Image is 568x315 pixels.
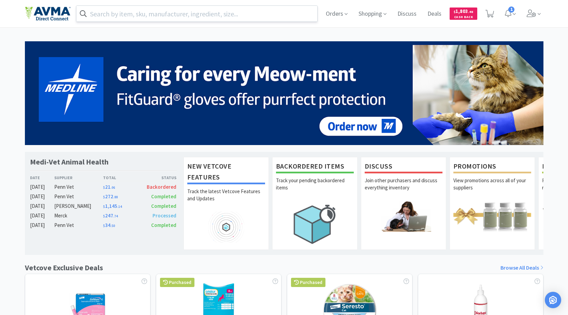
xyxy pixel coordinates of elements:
[545,292,561,308] div: Open Intercom Messenger
[113,214,118,218] span: . 74
[365,161,442,173] h1: Discuss
[30,192,177,201] a: [DATE]Penn Vet$272.88Completed
[453,177,531,201] p: View promotions across all of your suppliers
[454,15,473,20] span: Cash Back
[25,262,103,274] h1: Vetcove Exclusive Deals
[103,185,105,190] span: $
[103,224,105,228] span: $
[184,157,269,250] a: New Vetcove FeaturesTrack the latest Vetcove Features and Updates
[103,184,115,190] span: 21
[454,10,455,14] span: $
[54,174,103,181] div: Supplier
[450,157,535,250] a: PromotionsView promotions across all of your suppliers
[365,201,442,232] img: hero_discuss.png
[361,157,446,250] a: DiscussJoin other purchasers and discuss everything inventory
[187,161,265,184] h1: New Vetcove Features
[103,174,140,181] div: Total
[151,203,176,209] span: Completed
[30,157,108,167] h1: Medi-Vet Animal Health
[30,212,55,220] div: [DATE]
[453,201,531,232] img: hero_promotions.png
[140,174,177,181] div: Status
[54,183,103,191] div: Penn Vet
[76,6,318,22] input: Search by item, sku, manufacturer, ingredient, size...
[30,212,177,220] a: [DATE]Merck$247.74Processed
[30,174,55,181] div: Date
[117,204,122,209] span: . 14
[395,11,419,17] a: Discuss
[468,10,473,14] span: . 48
[54,192,103,201] div: Penn Vet
[30,202,177,210] a: [DATE][PERSON_NAME]$1,145.14Completed
[30,183,177,191] a: [DATE]Penn Vet$21.06Backordered
[187,188,265,212] p: Track the latest Vetcove Features and Updates
[453,161,531,173] h1: Promotions
[508,6,514,13] span: 1
[151,193,176,200] span: Completed
[103,203,122,209] span: 1,145
[147,184,176,190] span: Backordered
[365,177,442,201] p: Join other purchasers and discuss everything inventory
[276,201,354,247] img: hero_backorders.png
[30,183,55,191] div: [DATE]
[103,193,118,200] span: 272
[425,11,444,17] a: Deals
[103,204,105,209] span: $
[30,202,55,210] div: [DATE]
[276,177,354,201] p: Track your pending backordered items
[103,212,118,219] span: 247
[103,195,105,199] span: $
[103,222,115,228] span: 34
[500,263,543,272] a: Browse All Deals
[272,157,358,250] a: Backordered ItemsTrack your pending backordered items
[111,185,115,190] span: . 06
[152,212,176,219] span: Processed
[111,224,115,228] span: . 50
[113,195,118,199] span: . 88
[54,202,103,210] div: [PERSON_NAME]
[54,212,103,220] div: Merck
[151,222,176,228] span: Completed
[187,212,265,243] img: hero_feature_roadmap.png
[30,192,55,201] div: [DATE]
[25,6,71,21] img: e4e33dab9f054f5782a47901c742baa9_102.png
[103,214,105,218] span: $
[30,221,177,229] a: [DATE]Penn Vet$34.50Completed
[454,8,473,14] span: 1,803
[276,161,354,173] h1: Backordered Items
[25,41,543,145] img: 5b85490d2c9a43ef9873369d65f5cc4c_481.png
[450,4,477,23] a: $1,803.48Cash Back
[30,221,55,229] div: [DATE]
[54,221,103,229] div: Penn Vet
